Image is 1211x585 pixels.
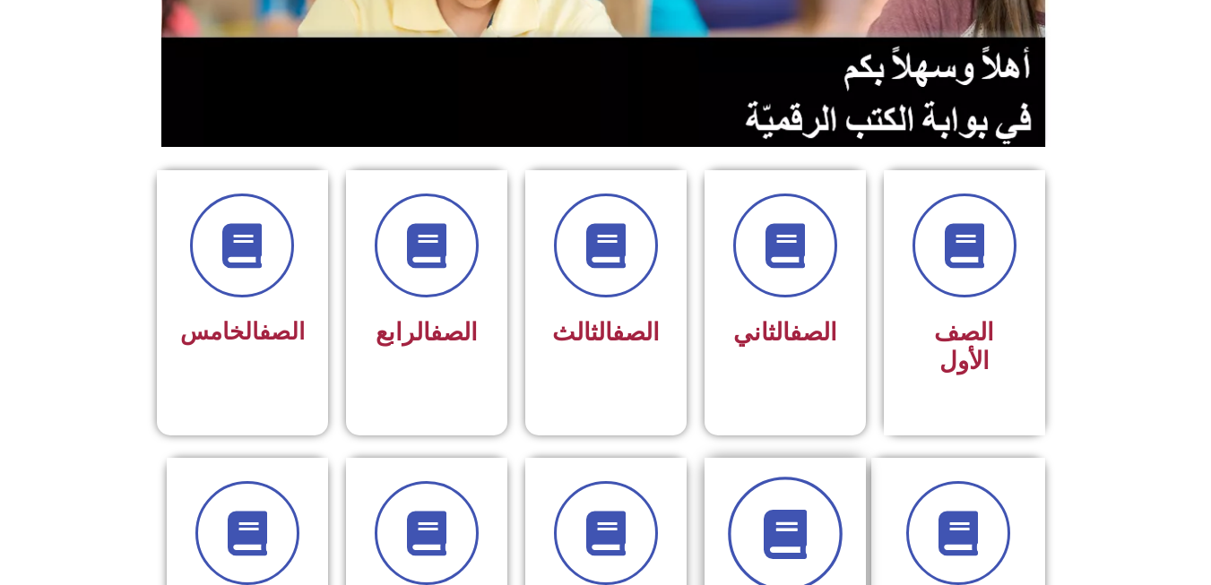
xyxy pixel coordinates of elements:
span: الخامس [180,318,305,345]
a: الصف [430,318,478,347]
span: الثالث [552,318,660,347]
a: الصف [259,318,305,345]
span: الثاني [733,318,837,347]
span: الصف الأول [934,318,994,375]
a: الصف [790,318,837,347]
a: الصف [612,318,660,347]
span: الرابع [376,318,478,347]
